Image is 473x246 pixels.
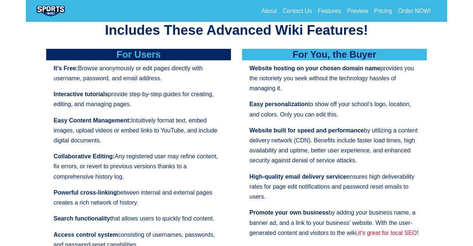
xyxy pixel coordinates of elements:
b: Easy Content Management: [54,117,131,124]
b: It's Free: [54,65,78,71]
a: it's great for local SEO [358,230,417,236]
b: Powerful cross-linking [54,189,117,196]
h3: For You, the Buyer [242,49,427,60]
b: Website hosting on your chosen domain name [249,65,380,71]
p: Any registered user may refine content, fix errors, or revert to previous versions thanks to a co... [54,151,224,182]
p: between internal and external pages creates a rich network of history. [54,188,224,208]
p: Intuitively format text, embed images, upload videos or embed links to YouTube, and include digit... [54,115,224,146]
p: provides you the notoriety you seek without the technology hassles of managing it. [249,63,419,94]
a: About [258,3,280,19]
h1: Includes These Advanced Wiki Features! [41,22,432,38]
p: by adding your business name, a banner ad, and a link to your business' website. With the user-ge... [249,208,419,238]
a: Order NOW! [395,3,434,19]
b: Interactive tutorials [54,91,108,97]
b: Collaborative Editing: [54,153,115,159]
img: Sports Wiki [36,6,65,17]
p: that allows users to quickly find content. [54,213,224,223]
b: Access control system [54,232,118,238]
h3: For Users [46,49,231,60]
a: Preview [344,3,371,19]
a: Contact Us [280,3,315,19]
b: Website built for speed and performance [249,127,364,134]
p: by utilizing a content delivery network (CDN). Benefits include faster load times, high availabil... [249,125,419,166]
p: ensures high deliverability rates for page edit notifications and password reset emails to users. [249,172,419,202]
b: Easy personalization [249,101,308,107]
p: to show off your school’s logo, location, and colors. Only you can edit this. [249,99,419,119]
a: Features [315,3,344,19]
p: Browse anonymously or edit pages directly with username, password, and email address. [54,63,224,83]
b: High-quality email delivery service [249,173,346,180]
p: provide step-by-step guides for creating, editing, and managing pages. [54,89,224,109]
a: Pricing [371,3,395,19]
b: Promote your own business [249,209,329,216]
b: Search functionality [54,215,110,222]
